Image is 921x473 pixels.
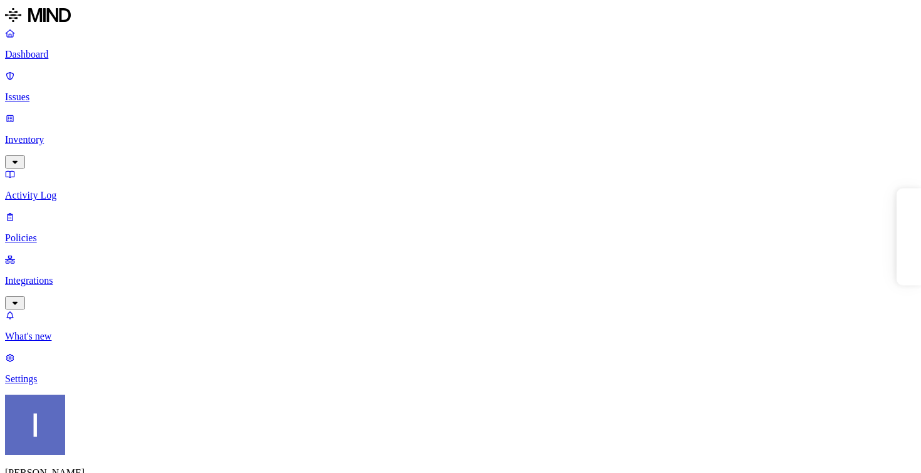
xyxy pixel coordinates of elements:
a: Integrations [5,254,916,308]
p: Integrations [5,275,916,286]
a: Policies [5,211,916,244]
a: Activity Log [5,169,916,201]
p: Inventory [5,134,916,145]
a: Settings [5,352,916,385]
a: What's new [5,309,916,342]
p: What's new [5,331,916,342]
p: Settings [5,373,916,385]
a: Dashboard [5,28,916,60]
a: Inventory [5,113,916,167]
p: Dashboard [5,49,916,60]
a: Issues [5,70,916,103]
img: Itai Schwartz [5,395,65,455]
img: MIND [5,5,71,25]
p: Issues [5,91,916,103]
a: MIND [5,5,916,28]
p: Policies [5,232,916,244]
p: Activity Log [5,190,916,201]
